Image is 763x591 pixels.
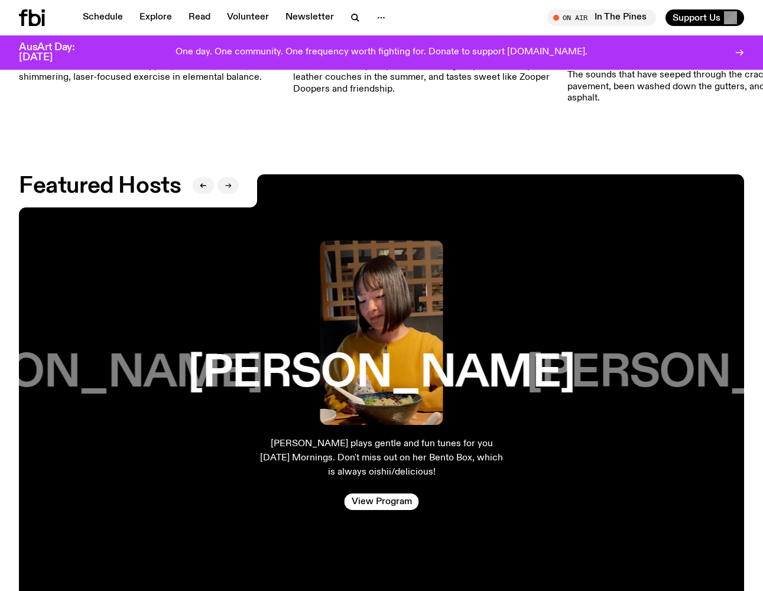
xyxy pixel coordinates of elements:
a: Newsletter [278,9,341,26]
span: Support Us [673,12,720,23]
button: On AirIn The Pines [547,9,656,26]
h3: AusArt Day: [DATE] [19,43,95,63]
button: Support Us [665,9,744,26]
a: Read [181,9,217,26]
a: Explore [132,9,179,26]
h3: [PERSON_NAME] [188,351,575,396]
p: One day. One community. One frequency worth fighting for. Donate to support [DOMAIN_NAME]. [176,47,587,58]
p: The latest record from Perth rapper [PERSON_NAME]$E is a shimmering, laser-focused exercise in el... [19,61,280,83]
a: View Program [345,493,419,510]
p: [PERSON_NAME] plays gentle and fun tunes for you [DATE] Mornings. Don't miss out on her Bento Box... [259,437,505,479]
a: Schedule [76,9,130,26]
a: Volunteer [220,9,276,26]
p: DJ Set feels like your parents' old shag carpet and sticky leather couches in the summer, and tas... [293,61,554,95]
h2: Featured Hosts [19,176,181,197]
